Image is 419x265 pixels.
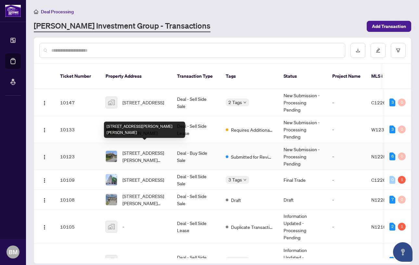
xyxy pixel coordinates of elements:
img: thumbnail-img [106,97,117,108]
span: Add Transaction [372,21,406,32]
td: Deal - Sell Side Lease [172,116,221,143]
img: thumbnail-img [106,194,117,205]
img: Logo [42,178,47,183]
span: [STREET_ADDRESS][PERSON_NAME][PERSON_NAME] [122,149,167,164]
span: N12164468 [371,258,398,264]
td: New Submission - Processing Pending [278,143,327,170]
th: Transaction Type [172,64,221,89]
td: Final Trade [278,170,327,190]
div: 1 [398,223,406,231]
img: thumbnail-img [106,151,117,162]
img: thumbnail-img [106,221,117,232]
span: Submitted for Review [231,153,273,160]
span: Requires Additional Docs [231,126,273,133]
div: 3 [389,126,395,133]
td: 10108 [55,190,100,210]
td: 10147 [55,89,100,116]
img: thumbnail-img [106,174,117,185]
span: 3 Tags [228,176,242,183]
span: BM [9,247,18,257]
span: edit [376,48,380,53]
th: Project Name [327,64,366,89]
span: Duplicate Transaction [231,223,273,231]
img: Logo [42,100,47,106]
div: 0 [398,152,406,160]
span: Deal Processing [41,9,74,15]
span: 2 Tags [228,99,242,106]
th: Status [278,64,327,89]
td: New Submission - Processing Pending [278,116,327,143]
span: home [34,9,38,14]
button: Open asap [393,242,413,262]
button: Logo [39,194,50,205]
button: Add Transaction [367,21,411,32]
img: Logo [42,154,47,160]
span: filter [396,48,400,53]
span: [STREET_ADDRESS] [122,257,164,264]
img: Logo [42,127,47,133]
span: C12266292 [371,177,398,183]
button: filter [391,43,406,58]
span: [STREET_ADDRESS] [122,99,164,106]
button: Logo [39,221,50,232]
button: edit [371,43,386,58]
th: Property Address [100,64,172,89]
td: Deal - Buy Side Sale [172,143,221,170]
td: New Submission - Processing Pending [278,89,327,116]
span: [STREET_ADDRESS] [122,176,164,183]
div: 0 [389,176,395,184]
div: 0 [398,196,406,204]
td: - [327,89,366,116]
span: N12285992 [371,197,398,203]
td: 10105 [55,210,100,244]
button: Logo [39,175,50,185]
img: Logo [42,225,47,230]
button: download [350,43,365,58]
span: Draft [231,196,241,204]
span: - [122,223,124,230]
span: C12266292 [371,99,398,105]
button: Logo [39,124,50,135]
div: 1 [398,176,406,184]
div: 0 [398,99,406,106]
td: Deal - Sell Side Sale [172,170,221,190]
span: down [243,178,247,181]
td: Deal - Sell Side Lease [172,210,221,244]
a: [PERSON_NAME] Investment Group - Transactions [34,20,210,32]
div: [STREET_ADDRESS][PERSON_NAME][PERSON_NAME] [104,122,185,138]
button: Logo [39,151,50,162]
span: [STREET_ADDRESS][PERSON_NAME][PERSON_NAME] [122,192,167,207]
td: - [327,190,366,210]
td: 10123 [55,143,100,170]
td: Draft [278,190,327,210]
th: Ticket Number [55,64,100,89]
td: - [327,143,366,170]
div: 7 [389,196,395,204]
span: download [356,48,360,53]
span: down [243,101,247,104]
td: Information Updated - Processing Pending [278,210,327,244]
span: W12321822 [371,126,399,132]
td: Deal - Sell Side Sale [172,190,221,210]
span: N12283990 [371,153,398,159]
div: 6 [389,152,395,160]
td: - [327,170,366,190]
div: 2 [389,223,395,231]
div: 0 [398,126,406,133]
td: 10133 [55,116,100,143]
th: Tags [221,64,278,89]
img: logo [5,5,21,17]
div: 5 [389,257,395,265]
span: N12164468 [371,224,398,230]
td: - [327,116,366,143]
td: Deal - Sell Side Sale [172,89,221,116]
td: 10109 [55,170,100,190]
span: 2 Tags [228,257,242,264]
img: Logo [42,198,47,203]
td: - [327,210,366,244]
div: 3 [389,99,395,106]
button: Logo [39,97,50,108]
th: MLS # [366,64,405,89]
